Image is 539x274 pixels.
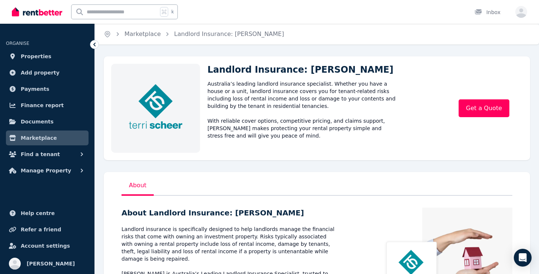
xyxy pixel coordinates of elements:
button: Find a tenant [6,147,89,162]
span: Add property [21,68,60,77]
a: Refer a friend [6,222,89,237]
button: Manage Property [6,163,89,178]
a: Landlord Insurance: [PERSON_NAME] [174,30,284,37]
a: Get a Quote [459,99,509,117]
nav: Breadcrumb [95,24,293,44]
div: Open Intercom Messenger [514,249,532,267]
span: Manage Property [21,166,71,175]
a: Properties [6,49,89,64]
p: Australia’s leading landlord insurance specialist. Whether you have a house or a unit, landlord i... [207,80,397,139]
a: Finance report [6,98,89,113]
span: ORGANISE [6,41,29,46]
span: Payments [21,85,49,93]
span: Help centre [21,209,55,218]
span: Marketplace [21,133,57,142]
h1: Landlord Insurance: [PERSON_NAME] [207,64,397,76]
a: Account settings [6,238,89,253]
div: Inbox [475,9,500,16]
span: Account settings [21,241,70,250]
span: Documents [21,117,54,126]
p: About [122,179,154,196]
span: Find a tenant [21,150,60,159]
a: Add property [6,65,89,80]
a: Help centre [6,206,89,221]
span: Finance report [21,101,64,110]
span: Refer a friend [21,225,61,234]
span: Properties [21,52,51,61]
span: k [171,9,174,15]
h5: About Landlord Insurance: [PERSON_NAME] [122,208,335,218]
a: Marketplace [6,131,89,145]
a: Payments [6,82,89,96]
span: [PERSON_NAME] [27,259,75,268]
img: RentBetter [12,6,62,17]
a: Marketplace [124,30,161,37]
img: Landlord Insurance: Terri Scheer [129,84,182,130]
a: Documents [6,114,89,129]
